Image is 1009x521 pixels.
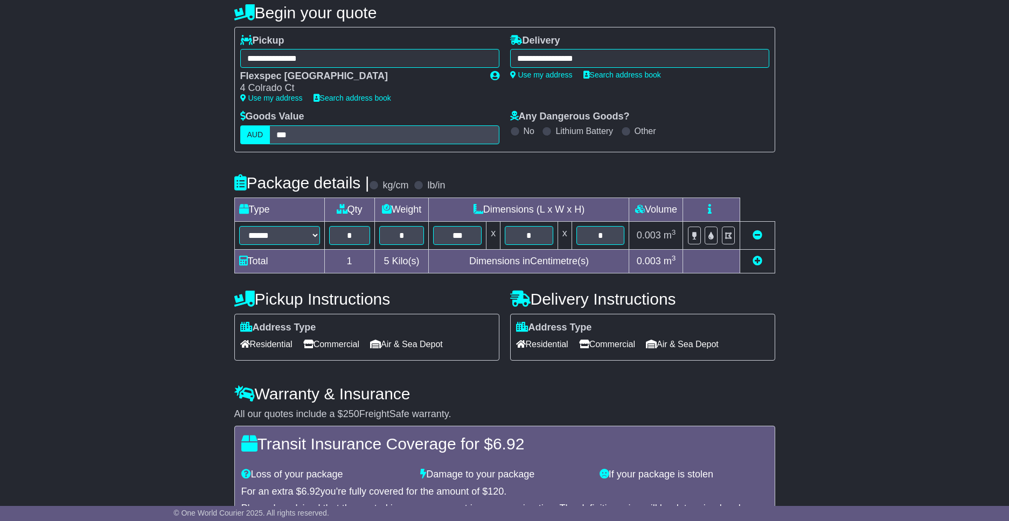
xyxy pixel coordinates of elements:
td: Dimensions (L x W x H) [429,198,629,221]
label: No [524,126,534,136]
sup: 3 [672,254,676,262]
td: Weight [374,198,429,221]
h4: Delivery Instructions [510,290,775,308]
img: tab_domain_overview_orange.svg [31,62,40,71]
a: Search address book [314,94,391,102]
td: Total [234,249,324,273]
h4: Transit Insurance Coverage for $ [241,435,768,453]
td: x [558,221,572,249]
label: Address Type [516,322,592,334]
sup: 3 [672,228,676,236]
span: m [664,230,676,241]
a: Use my address [510,71,573,79]
label: Delivery [510,35,560,47]
label: Pickup [240,35,284,47]
div: Loss of your package [236,469,415,481]
label: Goods Value [240,111,304,123]
img: website_grey.svg [17,28,26,37]
span: 6.92 [302,486,321,497]
span: Air & Sea Depot [370,336,443,353]
div: If your package is stolen [594,469,774,481]
span: Commercial [303,336,359,353]
td: 1 [324,249,374,273]
span: 0.003 [637,230,661,241]
img: tab_keywords_by_traffic_grey.svg [109,62,117,71]
label: Lithium Battery [555,126,613,136]
div: Domain: [DOMAIN_NAME] [28,28,119,37]
td: Volume [629,198,683,221]
a: Remove this item [753,230,762,241]
div: Domain Overview [43,64,96,71]
div: Keywords by Traffic [121,64,178,71]
span: 250 [343,409,359,419]
img: logo_orange.svg [17,17,26,26]
div: Flexspec [GEOGRAPHIC_DATA] [240,71,479,82]
label: Any Dangerous Goods? [510,111,630,123]
a: Use my address [240,94,303,102]
h4: Package details | [234,174,370,192]
a: Add new item [753,256,762,266]
label: AUD [240,125,270,144]
label: lb/in [427,180,445,192]
label: Address Type [240,322,316,334]
td: Kilo(s) [374,249,429,273]
div: v 4.0.25 [30,17,53,26]
span: Residential [516,336,568,353]
span: © One World Courier 2025. All rights reserved. [173,509,329,517]
td: Type [234,198,324,221]
td: x [486,221,500,249]
span: 6.92 [493,435,524,453]
span: 5 [384,256,389,266]
span: Residential [240,336,293,353]
h4: Warranty & Insurance [234,385,775,403]
h4: Begin your quote [234,4,775,22]
h4: Pickup Instructions [234,290,499,308]
td: Qty [324,198,374,221]
div: All our quotes include a $ FreightSafe warranty. [234,409,775,420]
div: For an extra $ you're fully covered for the amount of $ . [241,486,768,498]
label: Other [635,126,656,136]
span: Commercial [579,336,635,353]
label: kg/cm [382,180,408,192]
span: m [664,256,676,266]
span: 120 [488,486,504,497]
div: Damage to your package [415,469,594,481]
a: Search address book [583,71,661,79]
div: 4 Colrado Ct [240,82,479,94]
span: 0.003 [637,256,661,266]
td: Dimensions in Centimetre(s) [429,249,629,273]
span: Air & Sea Depot [646,336,719,353]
